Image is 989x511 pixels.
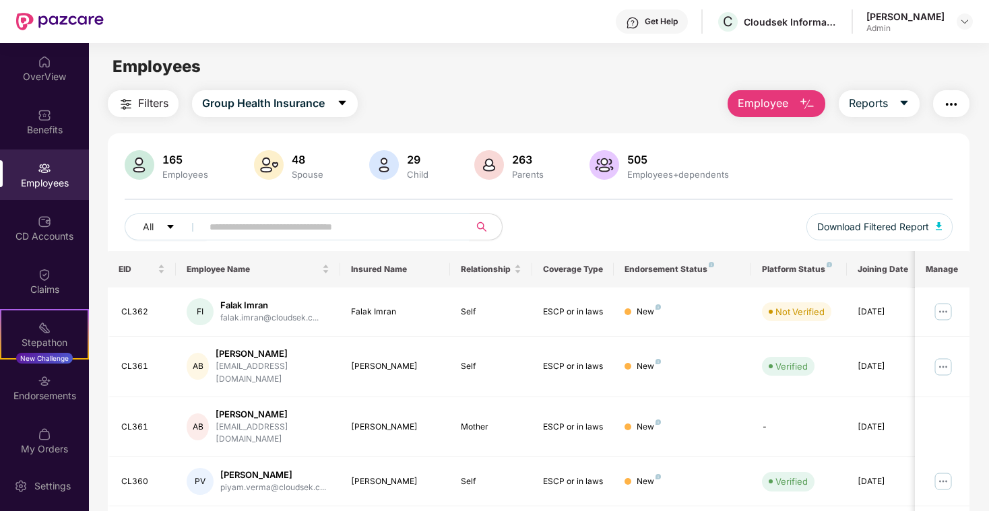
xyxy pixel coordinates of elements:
[38,55,51,69] img: svg+xml;base64,PHN2ZyBpZD0iSG9tZSIgeG1sbnM9Imh0dHA6Ly93d3cudzMub3JnLzIwMDAvc3ZnIiB3aWR0aD0iMjAiIG...
[289,153,326,166] div: 48
[461,264,511,275] span: Relationship
[625,264,740,275] div: Endorsement Status
[404,153,431,166] div: 29
[849,95,888,112] span: Reports
[38,215,51,228] img: svg+xml;base64,PHN2ZyBpZD0iQ0RfQWNjb3VudHMiIGRhdGEtbmFtZT0iQ0QgQWNjb3VudHMiIHhtbG5zPSJodHRwOi8vd3...
[775,305,825,318] div: Not Verified
[14,479,28,493] img: svg+xml;base64,PHN2ZyBpZD0iU2V0dGluZy0yMHgyMCIgeG1sbnM9Imh0dHA6Ly93d3cudzMub3JnLzIwMDAvc3ZnIiB3aW...
[943,96,959,112] img: svg+xml;base64,PHN2ZyB4bWxucz0iaHR0cDovL3d3dy53My5vcmcvMjAwMC9zdmciIHdpZHRoPSIyNCIgaGVpZ2h0PSIyNC...
[351,306,439,318] div: Falak Imran
[337,98,348,110] span: caret-down
[637,360,661,373] div: New
[532,251,614,287] th: Coverage Type
[138,95,168,112] span: Filters
[847,251,929,287] th: Joining Date
[187,353,209,380] div: AB
[216,408,329,421] div: [PERSON_NAME]
[1,336,88,349] div: Stepathon
[340,251,450,287] th: Insured Name
[461,306,521,318] div: Self
[38,268,51,281] img: svg+xml;base64,PHN2ZyBpZD0iQ2xhaW0iIHhtbG5zPSJodHRwOi8vd3d3LnczLm9yZy8yMDAwL3N2ZyIgd2lkdGg9IjIwIi...
[119,264,156,275] span: EID
[858,421,918,434] div: [DATE]
[38,162,51,175] img: svg+xml;base64,PHN2ZyBpZD0iRW1wbG95ZWVzIiB4bWxucz0iaHR0cDovL3d3dy53My5vcmcvMjAwMC9zdmciIHdpZHRoPS...
[738,95,788,112] span: Employee
[187,468,214,495] div: PV
[543,475,604,488] div: ESCP or in laws
[469,222,495,232] span: search
[216,360,329,386] div: [EMAIL_ADDRESS][DOMAIN_NAME]
[125,213,207,240] button: Allcaret-down
[858,360,918,373] div: [DATE]
[858,306,918,318] div: [DATE]
[959,16,970,27] img: svg+xml;base64,PHN2ZyBpZD0iRHJvcGRvd24tMzJ4MzIiIHhtbG5zPSJodHRwOi8vd3d3LnczLm9yZy8yMDAwL3N2ZyIgd2...
[121,421,166,434] div: CL361
[187,264,319,275] span: Employee Name
[799,96,815,112] img: svg+xml;base64,PHN2ZyB4bWxucz0iaHR0cDovL3d3dy53My5vcmcvMjAwMC9zdmciIHhtbG5zOnhsaW5rPSJodHRwOi8vd3...
[645,16,678,27] div: Get Help
[817,219,929,234] span: Download Filtered Report
[216,421,329,446] div: [EMAIL_ADDRESS][DOMAIN_NAME]
[806,213,953,240] button: Download Filtered Report
[775,360,808,373] div: Verified
[187,298,214,325] div: FI
[108,251,177,287] th: EID
[143,219,154,234] span: All
[543,306,604,318] div: ESCP or in laws
[16,13,104,30] img: New Pazcare Logo
[30,479,75,493] div: Settings
[220,481,326,494] div: piyam.verma@cloudsek.c...
[866,23,945,34] div: Admin
[932,471,954,492] img: manageButton
[858,475,918,488] div: [DATE]
[351,421,439,434] div: [PERSON_NAME]
[637,421,661,434] div: New
[656,419,661,425] img: svg+xml;base64,PHN2ZyB4bWxucz0iaHR0cDovL3d3dy53My5vcmcvMjAwMC9zdmciIHdpZHRoPSI4IiBoZWlnaHQ9IjgiIH...
[936,222,943,230] img: svg+xml;base64,PHN2ZyB4bWxucz0iaHR0cDovL3d3dy53My5vcmcvMjAwMC9zdmciIHhtbG5zOnhsaW5rPSJodHRwOi8vd3...
[220,469,326,481] div: [PERSON_NAME]
[125,150,154,180] img: svg+xml;base64,PHN2ZyB4bWxucz0iaHR0cDovL3d3dy53My5vcmcvMjAwMC9zdmciIHhtbG5zOnhsaW5rPSJodHRwOi8vd3...
[289,169,326,180] div: Spouse
[254,150,284,180] img: svg+xml;base64,PHN2ZyB4bWxucz0iaHR0cDovL3d3dy53My5vcmcvMjAwMC9zdmciIHhtbG5zOnhsaW5rPSJodHRwOi8vd3...
[160,153,211,166] div: 165
[351,475,439,488] div: [PERSON_NAME]
[626,16,639,30] img: svg+xml;base64,PHN2ZyBpZD0iSGVscC0zMngzMiIgeG1sbnM9Imh0dHA6Ly93d3cudzMub3JnLzIwMDAvc3ZnIiB3aWR0aD...
[16,353,73,364] div: New Challenge
[118,96,134,112] img: svg+xml;base64,PHN2ZyB4bWxucz0iaHR0cDovL3d3dy53My5vcmcvMjAwMC9zdmciIHdpZHRoPSIyNCIgaGVpZ2h0PSIyNC...
[38,428,51,441] img: svg+xml;base64,PHN2ZyBpZD0iTXlfT3JkZXJzIiBkYXRhLW5hbWU9Ik15IE9yZGVycyIgeG1sbnM9Imh0dHA6Ly93d3cudz...
[450,251,532,287] th: Relationship
[216,347,329,360] div: [PERSON_NAME]
[202,95,325,112] span: Group Health Insurance
[121,475,166,488] div: CL360
[176,251,340,287] th: Employee Name
[220,299,319,312] div: Falak Imran
[121,360,166,373] div: CL361
[899,98,910,110] span: caret-down
[751,397,847,458] td: -
[38,374,51,388] img: svg+xml;base64,PHN2ZyBpZD0iRW5kb3JzZW1lbnRzIiB4bWxucz0iaHR0cDovL3d3dy53My5vcmcvMjAwMC9zdmciIHdpZH...
[723,13,733,30] span: C
[543,360,604,373] div: ESCP or in laws
[509,169,546,180] div: Parents
[461,421,521,434] div: Mother
[160,169,211,180] div: Employees
[728,90,825,117] button: Employee
[474,150,504,180] img: svg+xml;base64,PHN2ZyB4bWxucz0iaHR0cDovL3d3dy53My5vcmcvMjAwMC9zdmciIHhtbG5zOnhsaW5rPSJodHRwOi8vd3...
[932,355,954,377] img: manageButton
[469,213,503,240] button: search
[351,360,439,373] div: [PERSON_NAME]
[369,150,399,180] img: svg+xml;base64,PHN2ZyB4bWxucz0iaHR0cDovL3d3dy53My5vcmcvMjAwMC9zdmciIHhtbG5zOnhsaW5rPSJodHRwOi8vd3...
[744,15,838,28] div: Cloudsek Information Security Private Limited
[656,359,661,364] img: svg+xml;base64,PHN2ZyB4bWxucz0iaHR0cDovL3d3dy53My5vcmcvMjAwMC9zdmciIHdpZHRoPSI4IiBoZWlnaHQ9IjgiIH...
[166,222,175,233] span: caret-down
[637,475,661,488] div: New
[38,108,51,122] img: svg+xml;base64,PHN2ZyBpZD0iQmVuZWZpdHMiIHhtbG5zPSJodHRwOi8vd3d3LnczLm9yZy8yMDAwL3N2ZyIgd2lkdGg9Ij...
[656,474,661,479] img: svg+xml;base64,PHN2ZyB4bWxucz0iaHR0cDovL3d3dy53My5vcmcvMjAwMC9zdmciIHdpZHRoPSI4IiBoZWlnaHQ9IjgiIH...
[839,90,920,117] button: Reportscaret-down
[625,169,732,180] div: Employees+dependents
[543,421,604,434] div: ESCP or in laws
[108,90,179,117] button: Filters
[762,264,836,275] div: Platform Status
[220,312,319,325] div: falak.imran@cloudsek.c...
[709,262,714,267] img: svg+xml;base64,PHN2ZyB4bWxucz0iaHR0cDovL3d3dy53My5vcmcvMjAwMC9zdmciIHdpZHRoPSI4IiBoZWlnaHQ9IjgiIH...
